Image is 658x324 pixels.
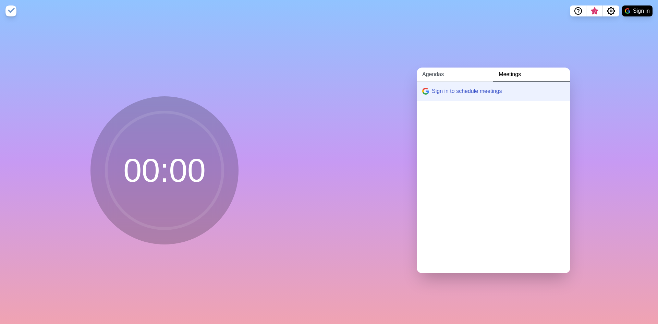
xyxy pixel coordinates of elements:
a: Agendas [417,68,493,82]
img: google logo [625,8,630,14]
a: Meetings [493,68,570,82]
span: 3 [592,9,597,14]
button: What’s new [586,5,603,16]
img: google logo [422,88,429,95]
button: Settings [603,5,619,16]
button: Sign in [622,5,653,16]
img: timeblocks logo [5,5,16,16]
button: Sign in to schedule meetings [417,82,570,101]
button: Help [570,5,586,16]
